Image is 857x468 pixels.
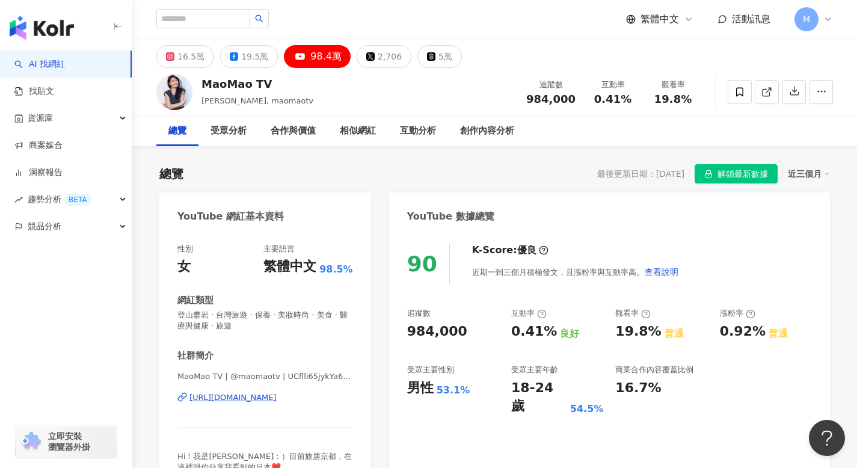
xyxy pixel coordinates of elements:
[645,267,678,277] span: 查看說明
[14,85,54,97] a: 找貼文
[407,322,467,341] div: 984,000
[255,14,263,23] span: search
[28,105,53,132] span: 資源庫
[177,310,353,331] span: 登山攀岩 · 台灣旅遊 · 保養 · 美妝時尚 · 美食 · 醫療與健康 · 旅遊
[615,322,661,341] div: 19.8%
[14,58,65,70] a: searchAI 找網紅
[597,169,684,179] div: 最後更新日期：[DATE]
[407,210,494,223] div: YouTube 數據總覽
[720,308,755,319] div: 漲粉率
[665,327,684,340] div: 普通
[472,260,679,284] div: 近期一到三個月積極發文，且漲粉率與互動率高。
[14,196,23,204] span: rise
[220,45,278,68] button: 19.5萬
[177,392,353,403] a: [URL][DOMAIN_NAME]
[210,124,247,138] div: 受眾分析
[10,16,74,40] img: logo
[14,140,63,152] a: 商案媒合
[48,431,90,452] span: 立即安裝 瀏覽器外掛
[271,124,316,138] div: 合作與價值
[644,260,679,284] button: 查看說明
[28,213,61,240] span: 競品分析
[340,124,376,138] div: 相似網紅
[407,251,437,276] div: 90
[378,48,402,65] div: 2,706
[64,194,91,206] div: BETA
[417,45,462,68] button: 5萬
[640,13,679,26] span: 繁體中文
[14,167,63,179] a: 洞察報告
[769,327,788,340] div: 普通
[615,379,661,398] div: 16.7%
[159,165,183,182] div: 總覽
[16,425,117,458] a: chrome extension立即安裝 瀏覽器外掛
[357,45,411,68] button: 2,706
[438,48,452,65] div: 5萬
[615,308,651,319] div: 觀看率
[177,257,191,276] div: 女
[168,124,186,138] div: 總覽
[201,96,313,105] span: [PERSON_NAME], maomaotv
[695,164,778,183] button: 解鎖最新數據
[437,384,470,397] div: 53.1%
[511,308,547,319] div: 互動率
[788,166,830,182] div: 近三個月
[720,322,766,341] div: 0.92%
[241,48,268,65] div: 19.5萬
[156,74,192,110] img: KOL Avatar
[319,263,353,276] span: 98.5%
[156,45,214,68] button: 16.5萬
[263,257,316,276] div: 繁體中文
[460,124,514,138] div: 創作內容分析
[177,349,213,362] div: 社群簡介
[310,48,342,65] div: 98.4萬
[511,322,557,341] div: 0.41%
[511,365,558,375] div: 受眾主要年齡
[407,379,434,398] div: 男性
[19,432,43,451] img: chrome extension
[615,365,693,375] div: 商業合作內容覆蓋比例
[654,93,692,105] span: 19.8%
[407,365,454,375] div: 受眾主要性別
[809,420,845,456] iframe: Help Scout Beacon - Open
[400,124,436,138] div: 互動分析
[732,13,770,25] span: 活動訊息
[704,170,713,178] span: lock
[717,165,768,184] span: 解鎖最新數據
[650,79,696,91] div: 觀看率
[177,371,353,382] span: MaoMao TV | @maomaotv | UCflli65jykYa6D0AU8JSuGA
[570,402,604,416] div: 54.5%
[407,308,431,319] div: 追蹤數
[284,45,351,68] button: 98.4萬
[517,244,536,257] div: 優良
[189,392,277,403] div: [URL][DOMAIN_NAME]
[263,244,295,254] div: 主要語言
[511,379,567,416] div: 18-24 歲
[177,210,284,223] div: YouTube 網紅基本資料
[201,76,313,91] div: MaoMao TV
[472,244,548,257] div: K-Score :
[177,294,213,307] div: 網紅類型
[177,48,204,65] div: 16.5萬
[560,327,579,340] div: 良好
[177,244,193,254] div: 性別
[526,79,576,91] div: 追蹤數
[594,93,631,105] span: 0.41%
[526,93,576,105] span: 984,000
[803,13,810,26] span: M
[28,186,91,213] span: 趨勢分析
[590,79,636,91] div: 互動率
